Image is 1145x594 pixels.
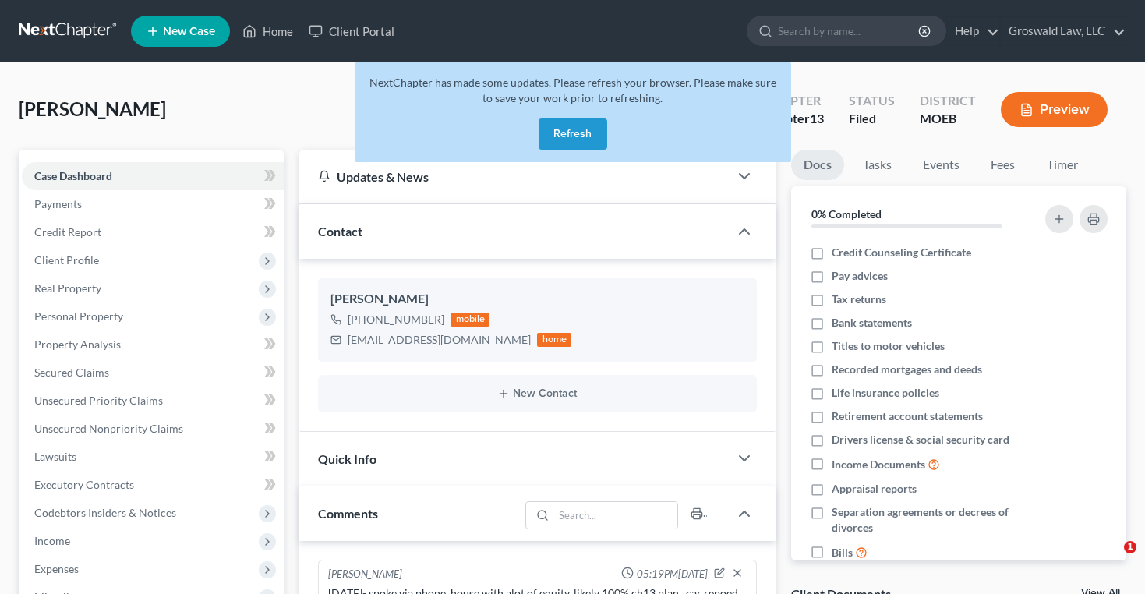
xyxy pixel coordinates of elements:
span: Recorded mortgages and deeds [832,362,982,377]
span: NextChapter has made some updates. Please refresh your browser. Please make sure to save your wor... [369,76,776,104]
a: Tasks [850,150,904,180]
div: [PHONE_NUMBER] [348,312,444,327]
div: MOEB [920,110,976,128]
div: mobile [451,313,489,327]
span: Pay advices [832,268,888,284]
span: Bank statements [832,315,912,331]
a: Groswald Law, LLC [1001,17,1126,45]
iframe: Intercom live chat [1092,541,1129,578]
div: [PERSON_NAME] [330,290,744,309]
span: Income Documents [832,457,925,472]
span: Bills [832,545,853,560]
div: Status [849,92,895,110]
button: Preview [1001,92,1108,127]
span: Life insurance policies [832,385,939,401]
div: Chapter [764,92,824,110]
span: Unsecured Priority Claims [34,394,163,407]
span: Case Dashboard [34,169,112,182]
span: 13 [810,111,824,126]
a: Docs [791,150,844,180]
a: Events [910,150,972,180]
span: 1 [1124,541,1136,553]
a: Property Analysis [22,331,284,359]
span: Lawsuits [34,450,76,463]
a: Help [947,17,999,45]
span: Secured Claims [34,366,109,379]
a: Home [235,17,301,45]
a: Executory Contracts [22,471,284,499]
div: Filed [849,110,895,128]
a: Payments [22,190,284,218]
a: Lawsuits [22,443,284,471]
a: Unsecured Nonpriority Claims [22,415,284,443]
a: Case Dashboard [22,162,284,190]
input: Search... [553,502,677,529]
span: Payments [34,197,82,210]
span: Drivers license & social security card [832,432,1009,447]
span: [PERSON_NAME] [19,97,166,120]
span: Appraisal reports [832,481,917,497]
span: Codebtors Insiders & Notices [34,506,176,519]
span: Client Profile [34,253,99,267]
span: Executory Contracts [34,478,134,491]
a: Unsecured Priority Claims [22,387,284,415]
span: 05:19PM[DATE] [637,567,708,582]
a: Fees [978,150,1028,180]
span: Retirement account statements [832,408,983,424]
a: Secured Claims [22,359,284,387]
div: home [537,333,571,347]
button: New Contact [330,387,744,400]
span: New Case [163,26,215,37]
span: Titles to motor vehicles [832,338,945,354]
div: [EMAIL_ADDRESS][DOMAIN_NAME] [348,332,531,348]
span: Credit Counseling Certificate [832,245,971,260]
strong: 0% Completed [811,207,882,221]
a: Credit Report [22,218,284,246]
div: Updates & News [318,168,709,185]
a: Client Portal [301,17,402,45]
div: [PERSON_NAME] [328,567,402,582]
input: Search by name... [778,16,921,45]
span: Tax returns [832,292,886,307]
div: Chapter [764,110,824,128]
span: Quick Info [318,451,376,466]
span: Personal Property [34,309,123,323]
span: Credit Report [34,225,101,239]
button: Refresh [539,118,607,150]
a: Timer [1034,150,1090,180]
span: Comments [318,506,378,521]
span: Property Analysis [34,338,121,351]
span: Real Property [34,281,101,295]
span: Income [34,534,70,547]
div: District [920,92,976,110]
span: Unsecured Nonpriority Claims [34,422,183,435]
span: Contact [318,224,362,239]
span: Expenses [34,562,79,575]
